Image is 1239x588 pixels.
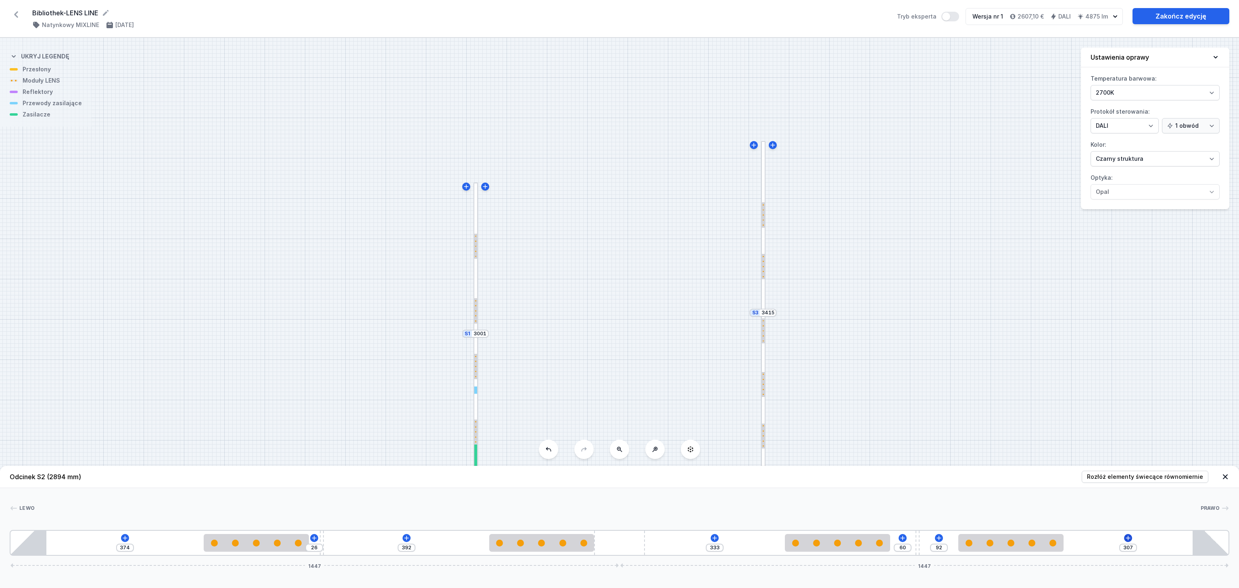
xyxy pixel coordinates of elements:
[310,534,318,542] button: Dodaj element
[47,473,81,481] span: (2894 mm)
[19,505,35,511] span: Lewo
[305,563,324,568] span: 1447
[10,472,81,482] h4: Odcinek S2
[400,544,413,551] input: Wymiar [mm]
[896,544,909,551] input: Wymiar [mm]
[1058,12,1071,21] h4: DALI
[115,21,134,29] h4: [DATE]
[1091,85,1220,100] select: Temperatura barwowa:
[1122,544,1135,551] input: Wymiar [mm]
[403,534,411,542] button: Dodaj element
[1081,48,1229,67] button: Ustawienia oprawy
[1091,105,1220,133] label: Protokół sterowania:
[708,544,721,551] input: Wymiar [mm]
[1091,52,1149,62] h4: Ustawienia oprawy
[972,12,1003,21] div: Wersja nr 1
[761,310,774,316] input: Wymiar [mm]
[102,9,110,17] button: Edytuj nazwę projektu
[1201,505,1220,511] span: Prawo
[941,12,959,21] button: Tryb eksperta
[473,330,486,337] input: Wymiar [mm]
[1091,138,1220,166] label: Kolor:
[204,534,309,552] div: 5 LENS module 250mm 54°
[10,46,69,65] button: Ukryj legendę
[1085,12,1108,21] h4: 4875 lm
[308,544,321,551] input: Wymiar [mm]
[1124,534,1132,542] button: Dodaj element
[1082,471,1208,483] button: Rozłóż elementy świecące równomiernie
[1087,473,1203,481] span: Rozłóż elementy świecące równomiernie
[32,8,887,18] form: Bibliothek-LENS LINE
[1018,12,1044,21] h4: 2607,10 €
[42,21,99,29] h4: Natynkowy MIXLINE
[1162,118,1220,133] select: Protokół sterowania:
[21,52,69,60] h4: Ukryj legendę
[1091,72,1220,100] label: Temperatura barwowa:
[899,534,907,542] button: Dodaj element
[1091,184,1220,199] select: Optyka:
[1091,171,1220,199] label: Optyka:
[966,8,1123,25] button: Wersja nr 12607,10 €DALI4875 lm
[1091,118,1159,133] select: Protokół sterowania:
[915,563,934,568] span: 1447
[489,534,594,552] div: 5 LENS module 250mm 54°
[711,534,719,542] button: Dodaj element
[897,12,959,21] label: Tryb eksperta
[785,534,890,552] div: 5 LENS module 250mm 54°
[935,534,943,542] button: Dodaj element
[932,544,945,551] input: Wymiar [mm]
[121,534,129,542] button: Dodaj element
[958,534,1064,552] div: 5 LENS module 250mm 54°
[1133,8,1229,24] a: Zakończ edycję
[119,544,131,551] input: Wymiar [mm]
[1091,151,1220,166] select: Kolor:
